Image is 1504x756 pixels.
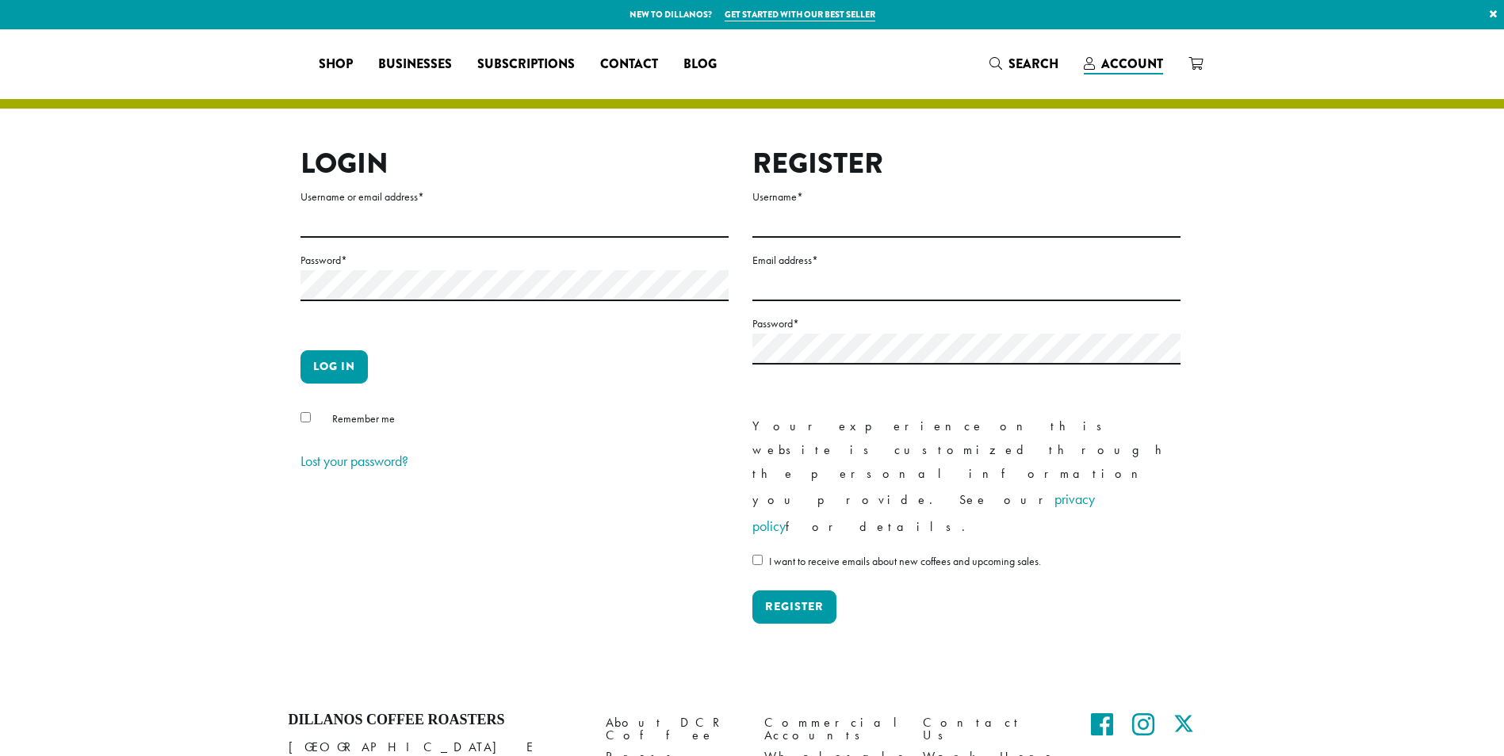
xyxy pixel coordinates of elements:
a: privacy policy [752,490,1095,535]
h4: Dillanos Coffee Roasters [289,712,582,729]
a: Contact Us [923,712,1058,746]
span: Search [1008,55,1058,73]
span: Businesses [378,55,452,74]
a: Commercial Accounts [764,712,899,746]
a: Lost your password? [300,452,408,470]
label: Email address [752,250,1181,270]
p: Your experience on this website is customized through the personal information you provide. See o... [752,414,1181,540]
span: Account [1101,55,1163,73]
a: Shop [306,52,365,77]
a: About DCR Coffee [606,712,741,746]
button: Register [752,590,836,624]
label: Password [300,250,729,270]
h2: Register [752,147,1181,181]
label: Password [752,314,1181,334]
span: Subscriptions [477,55,575,74]
span: I want to receive emails about new coffees and upcoming sales. [769,554,1041,568]
a: Get started with our best seller [725,8,875,21]
label: Username [752,187,1181,207]
h2: Login [300,147,729,181]
span: Contact [600,55,658,74]
span: Shop [319,55,353,74]
label: Username or email address [300,187,729,207]
button: Log in [300,350,368,384]
span: Blog [683,55,717,74]
a: Search [977,51,1071,77]
input: I want to receive emails about new coffees and upcoming sales. [752,555,763,565]
span: Remember me [332,411,395,426]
